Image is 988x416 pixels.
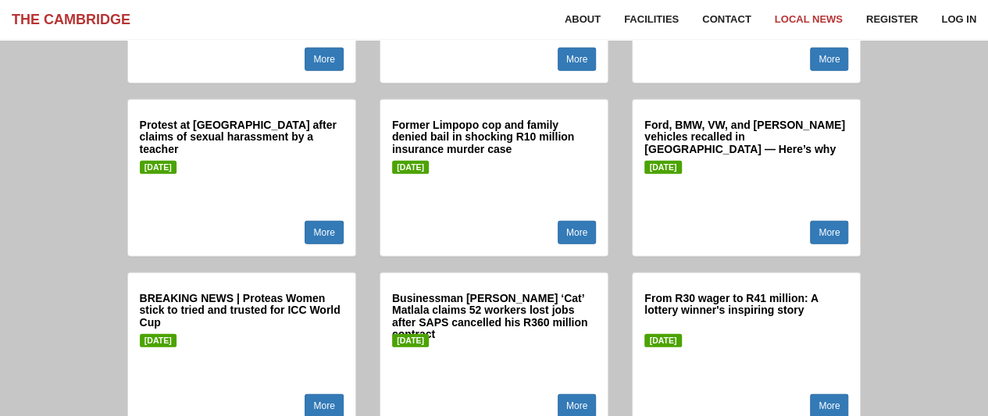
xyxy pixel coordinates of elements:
span: [DATE] [644,161,681,174]
h5: BREAKING NEWS | Proteas Women stick to tried and trusted for ICC World Cup [140,293,344,324]
h5: Protest at [GEOGRAPHIC_DATA] after claims of sexual harassment by a teacher [140,119,344,151]
h5: Former Limpopo cop and family denied bail in shocking R10 million insurance murder case [392,119,596,151]
h5: Ford, BMW, VW, and [PERSON_NAME] vehicles recalled in [GEOGRAPHIC_DATA] — Here’s why [644,119,848,151]
span: [DATE] [392,334,429,347]
h5: From R30 wager to R41 million: A lottery winner's inspiring story [644,293,848,324]
h5: Businessman [PERSON_NAME] ‘Cat’ Matlala claims 52 workers lost jobs after SAPS cancelled his R360... [392,293,596,324]
a: More [558,221,596,244]
a: More [305,221,343,244]
span: [DATE] [140,334,177,347]
a: More [810,48,848,71]
a: More [558,48,596,71]
span: [DATE] [392,161,429,174]
span: [DATE] [140,161,177,174]
span: [DATE] [644,334,681,347]
a: More [305,48,343,71]
a: More [810,221,848,244]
